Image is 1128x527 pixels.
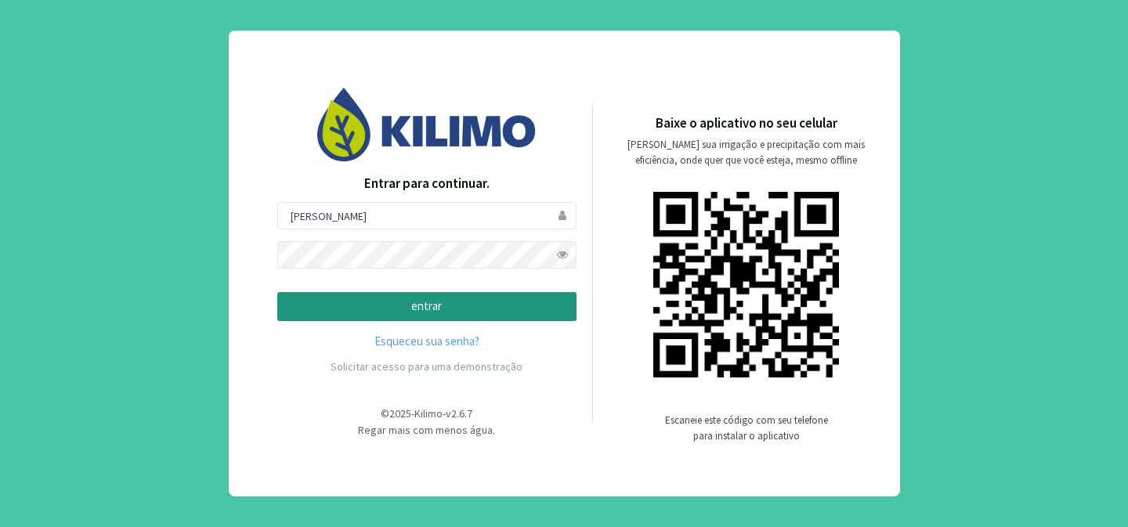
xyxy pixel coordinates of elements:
[653,192,839,377] img: qr code
[389,406,411,421] span: 2025
[277,292,577,321] button: entrar
[317,88,537,161] img: Image
[411,406,414,421] span: -
[277,202,577,229] input: Usuário
[626,137,867,168] p: [PERSON_NAME] sua irrigação e precipitação com mais eficiência, onde quer que você esteja, mesmo ...
[291,298,563,316] p: entrar
[656,114,837,134] p: Baixe o aplicativo no seu celular
[277,333,577,351] a: Esqueceu sua senha?
[277,174,577,194] p: Entrar para continuar.
[331,359,522,374] a: Solicitar acesso para uma demonstração
[414,406,443,421] span: Kilimo
[358,423,495,437] span: Regar mais com menos água.
[446,406,472,421] span: v2.6.7
[381,406,389,421] span: ©
[443,406,446,421] span: -
[660,413,833,444] p: Escaneie este código com seu telefone para instalar o aplicativo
